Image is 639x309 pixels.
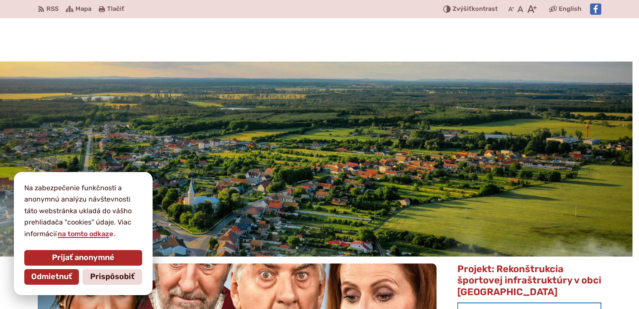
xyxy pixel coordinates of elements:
[453,5,472,13] span: Zvýšiť
[52,253,114,263] span: Prijať anonymné
[457,263,601,298] span: Projekt: Rekonštrukcia športovej infraštruktúry v obci [GEOGRAPHIC_DATA]
[24,250,142,266] button: Prijať anonymné
[24,269,79,285] button: Odmietnuť
[46,4,59,14] span: RSS
[90,272,134,282] span: Prispôsobiť
[453,6,498,13] span: kontrast
[31,272,72,282] span: Odmietnuť
[559,4,581,14] span: English
[82,269,142,285] button: Prispôsobiť
[557,4,583,14] a: English
[57,230,114,238] a: na tomto odkaze
[590,3,601,15] img: Prejsť na Facebook stránku
[75,4,91,14] span: Mapa
[24,182,142,240] p: Na zabezpečenie funkčnosti a anonymnú analýzu návštevnosti táto webstránka ukladá do vášho prehli...
[107,6,124,13] span: Tlačiť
